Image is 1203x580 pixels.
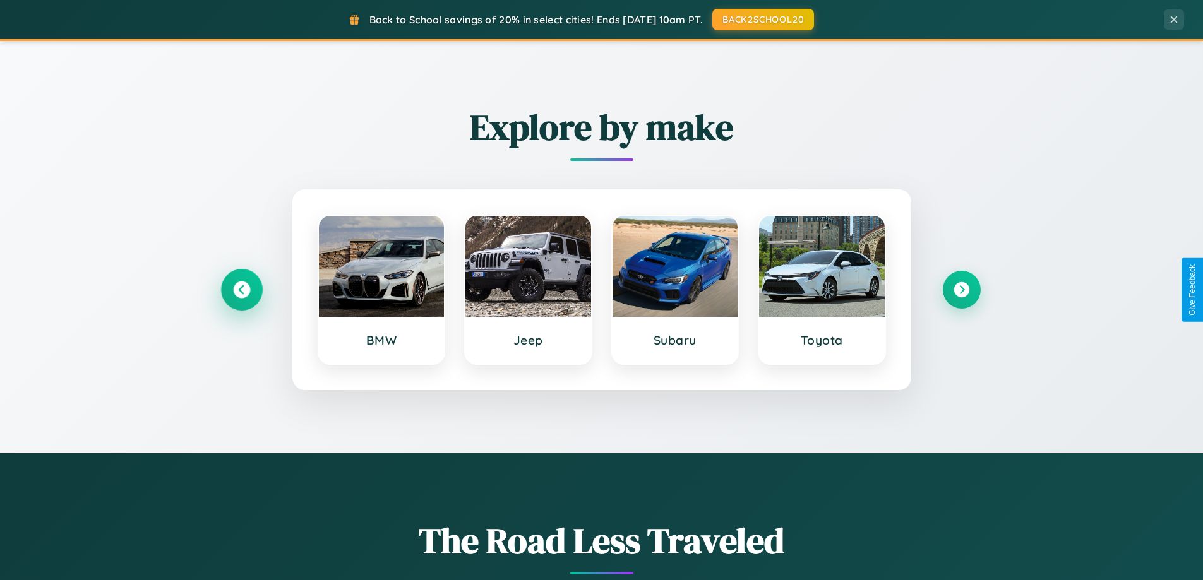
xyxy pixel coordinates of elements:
[478,333,578,348] h3: Jeep
[625,333,726,348] h3: Subaru
[223,516,981,565] h1: The Road Less Traveled
[772,333,872,348] h3: Toyota
[223,103,981,151] h2: Explore by make
[369,13,703,26] span: Back to School savings of 20% in select cities! Ends [DATE] 10am PT.
[712,9,814,30] button: BACK2SCHOOL20
[332,333,432,348] h3: BMW
[1188,264,1197,316] div: Give Feedback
